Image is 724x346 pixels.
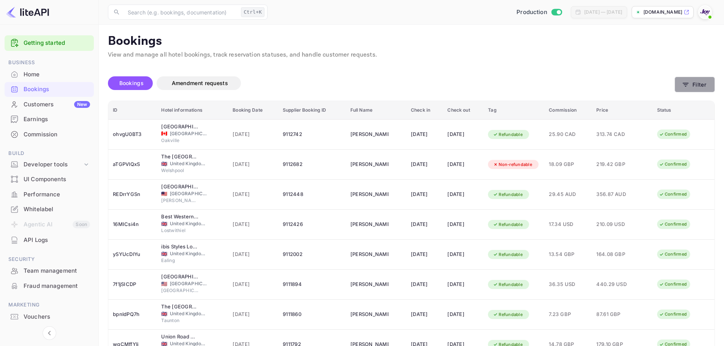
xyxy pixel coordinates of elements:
div: Customers [24,100,90,109]
div: Refundable [488,190,528,199]
p: View and manage all hotel bookings, track reservation statuses, and handle customer requests. [108,51,715,60]
div: Refundable [488,310,528,319]
div: Confirmed [654,160,692,169]
span: Bookings [119,80,144,86]
div: account-settings tabs [108,76,675,90]
span: United Kingdom of Great Britain and Northern Ireland [161,161,167,166]
div: Earnings [24,115,90,124]
div: Performance [24,190,90,199]
div: API Logs [24,236,90,245]
div: New [74,101,90,108]
div: Developer tools [5,158,94,171]
div: [DATE] [447,308,479,321]
div: UI Components [5,172,94,187]
th: Check in [406,101,443,120]
span: United States of America [161,281,167,286]
div: The Royal Oak Hotel, Welshpool, Mid Wales [161,153,199,161]
div: API Logs [5,233,94,248]
div: [DATE] — [DATE] [584,9,622,16]
span: [GEOGRAPHIC_DATA] [161,287,199,294]
span: United Kingdom of Great Britain and Northern Ireland [161,221,167,226]
span: Canada [161,131,167,136]
span: [DATE] [233,280,274,289]
div: Fraud management [5,279,94,294]
div: Natalie Williams [350,158,388,171]
span: [DATE] [233,130,274,139]
a: Performance [5,187,94,201]
div: [DATE] [447,278,479,291]
div: [DATE] [447,248,479,261]
div: Non-refundable [488,160,537,169]
a: Getting started [24,39,90,47]
img: LiteAPI logo [6,6,49,18]
span: Marketing [5,301,94,309]
div: Vouchers [5,310,94,324]
span: [DATE] [233,160,274,169]
span: United Kingdom of [GEOGRAPHIC_DATA] and [GEOGRAPHIC_DATA] [170,310,208,317]
div: Confirmed [654,130,692,139]
th: Supplier Booking ID [278,101,346,120]
div: Home [5,67,94,82]
div: [DATE] [447,128,479,141]
span: 440.29 USD [596,280,634,289]
span: United Kingdom of [GEOGRAPHIC_DATA] and [GEOGRAPHIC_DATA] [170,160,208,167]
span: [GEOGRAPHIC_DATA] [170,190,208,197]
div: Confirmed [654,250,692,259]
div: Ctrl+K [241,7,265,17]
div: ohvgU0BT3 [113,128,152,141]
div: UI Components [24,175,90,184]
a: CustomersNew [5,97,94,111]
div: Ben Warwick [350,218,388,231]
div: 9111860 [283,308,341,321]
span: [DATE] [233,250,274,259]
div: [DATE] [411,248,438,261]
span: [DATE] [233,190,274,199]
span: 164.08 GBP [596,250,634,259]
span: United Kingdom of [GEOGRAPHIC_DATA] and [GEOGRAPHIC_DATA] [170,250,208,257]
div: 9112426 [283,218,341,231]
span: 36.35 USD [549,280,587,289]
div: 9112448 [283,188,341,201]
span: United Kingdom of Great Britain and Northern Ireland [161,311,167,316]
th: Booking Date [228,101,278,120]
div: [DATE] [411,218,438,231]
p: [DOMAIN_NAME] [643,9,682,16]
a: Whitelabel [5,202,94,216]
div: Refundable [488,220,528,229]
a: Team management [5,264,94,278]
span: Lostwithiel [161,227,199,234]
div: bpnldPQ7h [113,308,152,321]
th: Full Name [346,101,406,120]
div: Union Road Moto Velo [161,333,199,341]
span: United Kingdom of Great Britain and Northern Ireland [161,251,167,256]
div: [DATE] [411,308,438,321]
div: Commission [5,127,94,142]
div: Home [24,70,90,79]
div: Refundable [488,130,528,139]
span: Amendment requests [172,80,228,86]
th: Hotel informations [157,101,228,120]
div: Confirmed [654,220,692,229]
th: Price [592,101,652,120]
div: ySYUcDlYu [113,248,152,261]
div: 9111894 [283,278,341,291]
span: [GEOGRAPHIC_DATA] [170,280,208,287]
a: Bookings [5,82,94,96]
span: Ealing [161,257,199,264]
div: Earnings [5,112,94,127]
div: Whitelabel [5,202,94,217]
img: With Joy [699,6,711,18]
div: Team management [24,267,90,275]
a: Earnings [5,112,94,126]
th: ID [108,101,157,120]
div: Whitelabel [24,205,90,214]
div: Bookings [24,85,90,94]
span: Security [5,255,94,264]
span: Malaysia [161,191,167,196]
span: Taunton [161,317,199,324]
div: Getting started [5,35,94,51]
span: 29.45 AUD [549,190,587,199]
div: Bookings [5,82,94,97]
div: CustomersNew [5,97,94,112]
